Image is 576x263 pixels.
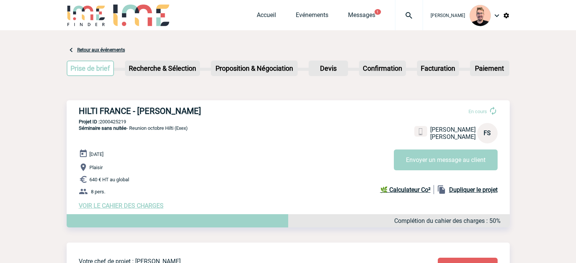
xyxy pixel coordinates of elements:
[360,61,405,75] p: Confirmation
[431,13,465,18] span: [PERSON_NAME]
[309,61,347,75] p: Devis
[417,128,424,135] img: portable.png
[437,185,446,194] img: file_copy-black-24dp.png
[79,119,100,124] b: Projet ID :
[79,125,126,131] span: Séminaire sans nuitée
[471,61,509,75] p: Paiement
[79,125,188,131] span: - Reunion octobre Hilti (Exex)
[296,11,328,22] a: Evénements
[375,9,381,15] button: 1
[430,133,476,140] span: [PERSON_NAME]
[468,109,487,114] span: En cours
[126,61,199,75] p: Recherche & Sélection
[67,5,106,26] img: IME-Finder
[67,61,114,75] p: Prise de brief
[67,119,510,124] p: 2000425219
[348,11,375,22] a: Messages
[257,11,276,22] a: Accueil
[449,186,498,193] b: Dupliquer le projet
[430,126,476,133] span: [PERSON_NAME]
[394,149,498,170] button: Envoyer un message au client
[89,177,129,182] span: 640 € HT au global
[484,129,491,137] span: FS
[380,186,431,193] b: 🌿 Calculateur Co²
[212,61,297,75] p: Proposition & Négociation
[91,189,105,195] span: 8 pers.
[89,151,103,157] span: [DATE]
[77,47,125,53] a: Retour aux événements
[79,106,306,116] h3: HILTI FRANCE - [PERSON_NAME]
[418,61,458,75] p: Facturation
[79,202,164,209] a: VOIR LE CAHIER DES CHARGES
[89,165,103,170] span: Plaisir
[470,5,491,26] img: 129741-1.png
[380,185,434,194] a: 🌿 Calculateur Co²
